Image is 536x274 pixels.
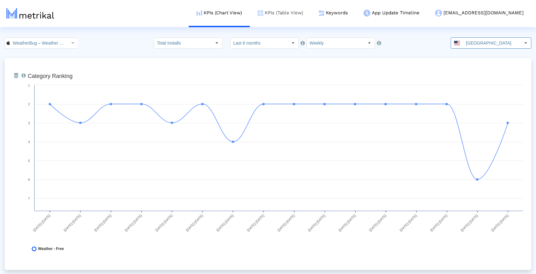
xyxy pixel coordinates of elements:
img: my-account-menu-icon.png [435,10,442,17]
text: 6 [28,178,30,181]
text: 4 [28,140,30,144]
text: [DATE]-[DATE] [491,214,509,232]
div: Select [67,38,78,48]
text: 5 [28,159,30,163]
text: [DATE]-[DATE] [399,214,418,232]
text: 2 [28,102,30,106]
img: keywords.png [319,10,324,16]
text: [DATE]-[DATE] [307,214,326,232]
text: [DATE]-[DATE] [63,214,82,232]
text: [DATE]-[DATE] [368,214,387,232]
span: Weather - Free [38,247,64,251]
img: kpi-table-menu-icon.png [258,10,263,16]
text: [DATE]-[DATE] [93,214,112,232]
div: Select [211,38,222,48]
text: [DATE]-[DATE] [216,214,234,232]
text: [DATE]-[DATE] [338,214,357,232]
img: kpi-chart-menu-icon.png [197,10,202,16]
tspan: Category Ranking [28,73,73,79]
text: 1 [28,84,30,87]
text: [DATE]-[DATE] [32,214,51,232]
text: [DATE]-[DATE] [154,214,173,232]
img: metrical-logo-light.png [7,8,54,19]
text: 7 [28,197,30,200]
text: [DATE]-[DATE] [246,214,265,232]
text: [DATE]-[DATE] [185,214,204,232]
text: [DATE]-[DATE] [124,214,143,232]
text: [DATE]-[DATE] [460,214,479,232]
div: Select [520,38,531,48]
text: 3 [28,121,30,125]
div: Select [364,38,375,48]
div: Select [288,38,298,48]
text: [DATE]-[DATE] [277,214,295,232]
img: app-update-menu-icon.png [363,10,370,17]
text: [DATE]-[DATE] [429,214,448,232]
